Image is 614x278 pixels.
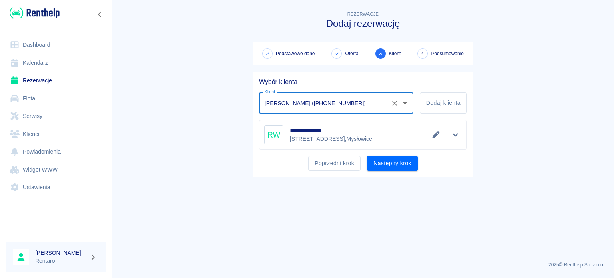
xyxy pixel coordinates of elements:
[6,72,106,90] a: Rezerwacje
[122,261,604,268] p: 2025 © Renthelp Sp. z o.o.
[276,50,315,57] span: Podstawowe dane
[421,50,424,58] span: 4
[6,125,106,143] a: Klienci
[6,36,106,54] a: Dashboard
[35,249,86,257] h6: [PERSON_NAME]
[6,107,106,125] a: Serwisy
[308,156,361,171] button: Poprzedni krok
[6,161,106,179] a: Widget WWW
[265,89,275,95] label: Klient
[94,9,106,20] button: Zwiń nawigację
[35,257,86,265] p: Rentaro
[6,90,106,108] a: Flota
[389,98,400,109] button: Wyczyść
[10,6,60,20] img: Renthelp logo
[449,129,462,140] button: Pokaż szczegóły
[389,50,401,57] span: Klient
[431,50,464,57] span: Podsumowanie
[290,135,372,143] p: [STREET_ADDRESS] , Mysłowice
[6,178,106,196] a: Ustawienia
[399,98,411,109] button: Otwórz
[345,50,358,57] span: Oferta
[264,125,283,144] div: RW
[367,156,418,171] button: Następny krok
[6,6,60,20] a: Renthelp logo
[429,129,443,140] button: Edytuj dane
[6,54,106,72] a: Kalendarz
[347,12,379,16] span: Rezerwacje
[420,92,467,114] button: Dodaj klienta
[259,78,467,86] h5: Wybór klienta
[379,50,382,58] span: 3
[6,143,106,161] a: Powiadomienia
[253,18,473,29] h3: Dodaj rezerwację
